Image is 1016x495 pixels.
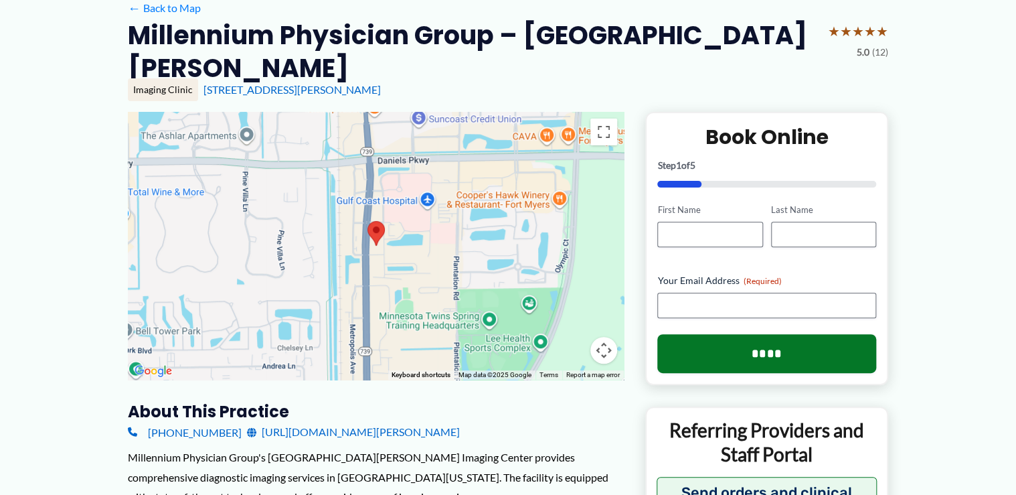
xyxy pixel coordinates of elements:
span: ★ [876,19,888,44]
button: Map camera controls [590,337,617,364]
button: Keyboard shortcuts [392,370,450,380]
span: 5.0 [857,44,869,61]
span: 5 [689,159,695,171]
div: Imaging Clinic [128,78,198,101]
a: Open this area in Google Maps (opens a new window) [131,362,175,380]
h3: About this practice [128,401,624,422]
span: (Required) [743,276,781,286]
span: Map data ©2025 Google [458,371,531,378]
a: [STREET_ADDRESS][PERSON_NAME] [203,83,381,96]
span: ★ [852,19,864,44]
a: [URL][DOMAIN_NAME][PERSON_NAME] [247,422,460,442]
h2: Book Online [657,124,876,150]
a: Report a map error [566,371,620,378]
h2: Millennium Physician Group – [GEOGRAPHIC_DATA][PERSON_NAME] [128,19,817,85]
span: ★ [828,19,840,44]
span: ← [128,1,141,14]
p: Step of [657,161,876,170]
a: Terms (opens in new tab) [539,371,558,378]
label: Last Name [771,204,876,216]
label: Your Email Address [657,274,876,287]
span: ★ [864,19,876,44]
button: Toggle fullscreen view [590,119,617,145]
span: 1 [675,159,681,171]
span: (12) [872,44,888,61]
label: First Name [657,204,762,216]
a: [PHONE_NUMBER] [128,422,242,442]
p: Referring Providers and Staff Portal [657,418,877,467]
span: ★ [840,19,852,44]
img: Google [131,362,175,380]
